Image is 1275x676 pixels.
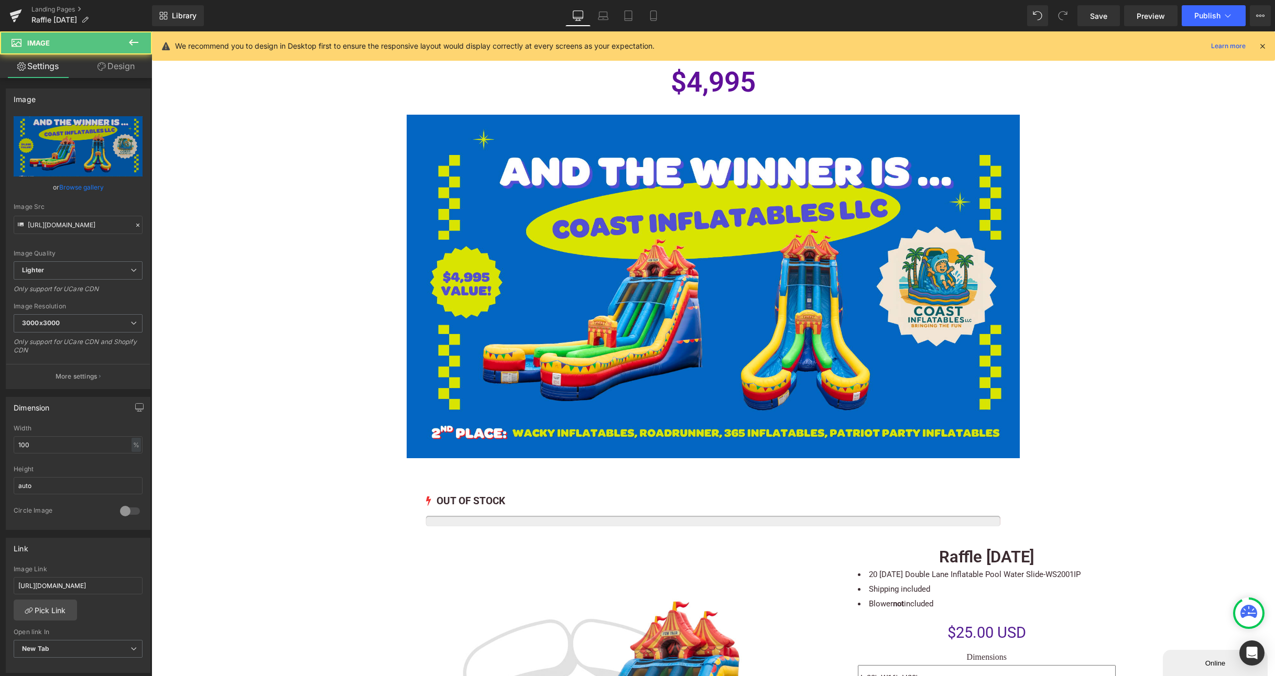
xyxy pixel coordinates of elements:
span: Preview [1137,10,1165,21]
div: Image Src [14,203,143,210]
div: Dimension [14,397,50,412]
input: auto [14,477,143,494]
span: Save [1090,10,1107,21]
a: Preview [1124,5,1178,26]
button: Redo [1052,5,1073,26]
a: New Library [152,5,204,26]
div: Image Link [14,566,143,573]
div: Only support for UCare CDN and Shopify CDN [14,338,143,361]
div: Circle Image [14,506,110,517]
iframe: To enrich screen reader interactions, please activate Accessibility in Grammarly extension settings [151,31,1275,676]
button: Publish [1182,5,1246,26]
a: Browse gallery [59,178,104,196]
span: $25.00 USD [796,587,875,615]
div: Link [14,538,28,553]
div: Only support for UCare CDN [14,285,143,300]
div: % [132,438,141,452]
a: Raffle [DATE] [788,516,882,535]
input: https://your-shop.myshopify.com [14,577,143,594]
strong: not [742,568,753,577]
iframe: chat widget [1011,616,1118,645]
b: 3000x3000 [22,319,60,327]
li: 20 [DATE] Double Lane Inflatable Pool Water Slide-WS2001IP [706,536,964,550]
a: Mobile [641,5,666,26]
li: Blower included [706,565,964,580]
button: More [1250,5,1271,26]
span: Publish [1194,12,1220,20]
a: Tablet [616,5,641,26]
label: Dimensions [706,620,964,633]
span: Raffle [DATE] [31,16,77,24]
a: Landing Pages [31,5,152,14]
input: Link [14,216,143,234]
div: Image Quality [14,250,143,257]
p: We recommend you to design in Desktop first to ensure the responsive layout would display correct... [175,40,655,52]
div: OUT OF STOCK [275,460,849,479]
a: Pick Link [14,600,77,620]
a: Desktop [565,5,591,26]
button: More settings [6,364,150,389]
a: Design [78,54,154,78]
div: Height [14,466,143,473]
span: Library [172,11,197,20]
div: Width [14,425,143,432]
input: auto [14,436,143,453]
li: Shipping included [706,550,964,565]
div: Open Intercom Messenger [1239,640,1265,666]
button: Undo [1027,5,1048,26]
div: Image [14,89,36,104]
p: More settings [56,372,97,381]
div: or [14,182,143,193]
b: New Tab [22,645,49,652]
b: Lighter [22,266,44,274]
a: Learn more [1207,40,1250,52]
div: Open link In [14,628,143,636]
a: Laptop [591,5,616,26]
span: Image [27,39,50,47]
div: Image Resolution [14,303,143,310]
